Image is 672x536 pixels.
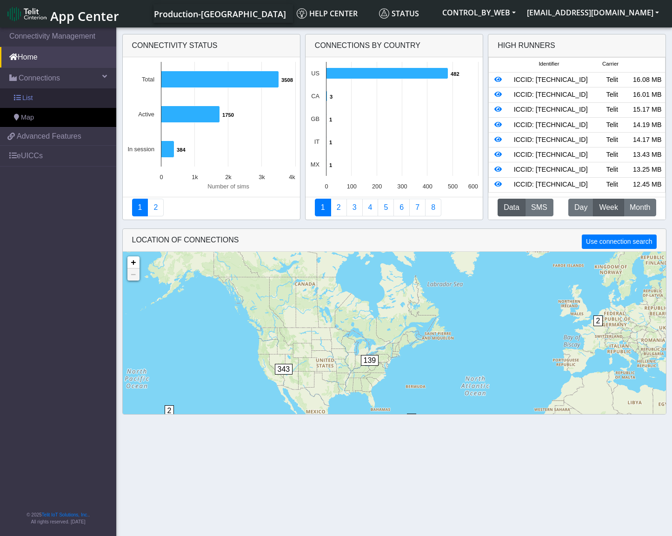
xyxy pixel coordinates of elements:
div: 13.43 MB [630,150,665,160]
text: 300 [397,183,407,190]
span: 343 [275,364,293,375]
text: 1 [329,162,332,168]
div: ICCID: [TECHNICAL_ID] [507,75,595,85]
div: ICCID: [TECHNICAL_ID] [507,120,595,130]
a: Usage per Country [346,199,363,216]
div: 2 [165,405,174,433]
nav: Summary paging [132,199,291,216]
text: 100 [346,183,356,190]
text: 1750 [222,112,234,118]
a: Not Connected for 30 days [425,199,441,216]
text: IT [314,138,319,145]
div: ICCID: [TECHNICAL_ID] [507,180,595,190]
div: ICCID: [TECHNICAL_ID] [507,135,595,145]
text: 3k [259,174,265,181]
text: 482 [451,71,459,77]
div: Telit [595,135,630,145]
div: ICCID: [TECHNICAL_ID] [507,150,595,160]
div: 13.25 MB [630,165,665,175]
span: Identifier [539,60,559,68]
div: Telit [595,180,630,190]
button: Use connection search [582,234,656,249]
text: 4k [289,174,295,181]
span: App Center [50,7,119,25]
span: Month [630,202,650,213]
div: 16.08 MB [630,75,665,85]
a: Zoom in [127,256,140,268]
span: Week [599,202,618,213]
text: 384 [177,147,186,153]
span: Production-[GEOGRAPHIC_DATA] [154,8,286,20]
span: Connections [19,73,60,84]
div: 14.19 MB [630,120,665,130]
button: CONTROL_BY_WEB [437,4,521,21]
text: In session [127,146,154,153]
div: High Runners [498,40,555,51]
text: CA [311,93,319,100]
span: Carrier [602,60,619,68]
a: 14 Days Trend [393,199,410,216]
div: Telit [595,150,630,160]
text: 3 [330,94,333,100]
span: Status [379,8,419,19]
text: Number of sims [207,183,249,190]
text: 400 [422,183,432,190]
a: Your current platform instance [153,4,286,23]
div: Telit [595,165,630,175]
span: 2 [593,315,603,326]
div: Connectivity status [123,34,300,57]
span: List [22,93,33,103]
div: Telit [595,90,630,100]
button: Week [593,199,624,216]
a: Carrier [331,199,347,216]
text: 200 [372,183,382,190]
div: LOCATION OF CONNECTIONS [123,229,666,252]
div: Telit [595,120,630,130]
button: Data [498,199,526,216]
text: 2k [225,174,232,181]
a: Help center [293,4,375,23]
text: 1 [329,140,332,145]
button: [EMAIL_ADDRESS][DOMAIN_NAME] [521,4,665,21]
div: ICCID: [TECHNICAL_ID] [507,90,595,100]
a: Zero Session [409,199,426,216]
a: App Center [7,4,118,24]
img: knowledge.svg [297,8,307,19]
div: Connections By Country [306,34,483,57]
span: 139 [361,355,379,366]
div: ICCID: [TECHNICAL_ID] [507,105,595,115]
span: Help center [297,8,358,19]
a: Usage by Carrier [378,199,394,216]
text: 500 [448,183,458,190]
text: 600 [468,183,478,190]
button: SMS [525,199,553,216]
text: Total [141,76,154,83]
a: Connections By Carrier [362,199,379,216]
a: Telit IoT Solutions, Inc. [42,512,88,517]
text: 0 [160,174,163,181]
div: 15.17 MB [630,105,665,115]
text: 1 [329,117,332,122]
button: Day [568,199,593,216]
img: status.svg [379,8,389,19]
button: Month [624,199,656,216]
nav: Summary paging [315,199,473,216]
text: 3508 [281,77,293,83]
span: Day [574,202,587,213]
text: Active [138,111,154,118]
div: Telit [595,105,630,115]
text: 0 [325,183,328,190]
span: Advanced Features [17,131,81,142]
div: 16.01 MB [630,90,665,100]
div: ICCID: [TECHNICAL_ID] [507,165,595,175]
div: 12.45 MB [630,180,665,190]
div: 14.17 MB [630,135,665,145]
a: Status [375,4,437,23]
a: Connections By Country [315,199,331,216]
img: logo-telit-cinterion-gw-new.png [7,7,47,21]
text: 1k [192,174,198,181]
a: Deployment status [147,199,164,216]
text: US [311,70,319,77]
text: GB [311,115,319,122]
div: Telit [595,75,630,85]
